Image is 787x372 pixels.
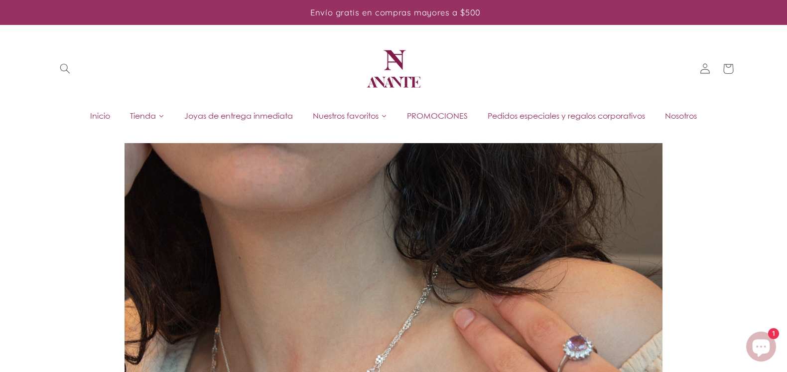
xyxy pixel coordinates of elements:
span: Inicio [90,110,110,121]
span: Envío gratis en compras mayores a $500 [310,7,481,17]
a: Joyas de entrega inmediata [174,108,303,123]
span: PROMOCIONES [407,110,468,121]
inbox-online-store-chat: Chat de la tienda online Shopify [743,332,779,364]
a: Nuestros favoritos [303,108,397,123]
span: Joyas de entrega inmediata [184,110,293,121]
img: Anante Joyería | Diseño mexicano [364,39,423,99]
a: PROMOCIONES [397,108,478,123]
a: Pedidos especiales y regalos corporativos [478,108,655,123]
span: Pedidos especiales y regalos corporativos [488,110,645,121]
a: Tienda [120,108,174,123]
span: Nosotros [665,110,697,121]
span: Tienda [130,110,156,121]
a: Anante Joyería | Diseño mexicano [360,35,427,103]
a: Inicio [80,108,120,123]
summary: Búsqueda [54,57,77,80]
span: Nuestros favoritos [313,110,379,121]
a: Nosotros [655,108,707,123]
